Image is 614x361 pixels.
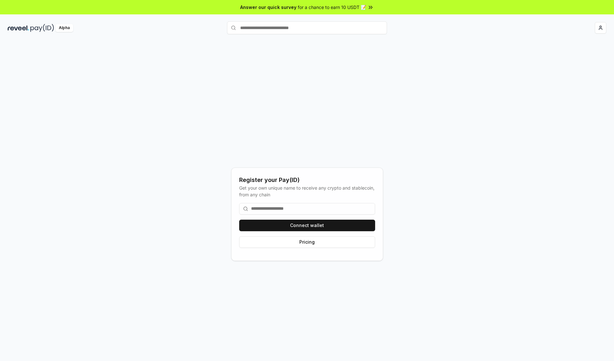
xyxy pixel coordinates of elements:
button: Connect wallet [239,220,375,231]
span: for a chance to earn 10 USDT 📝 [298,4,366,11]
div: Get your own unique name to receive any crypto and stablecoin, from any chain [239,184,375,198]
img: reveel_dark [8,24,29,32]
div: Register your Pay(ID) [239,176,375,184]
img: pay_id [30,24,54,32]
button: Pricing [239,236,375,248]
span: Answer our quick survey [240,4,296,11]
div: Alpha [55,24,73,32]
